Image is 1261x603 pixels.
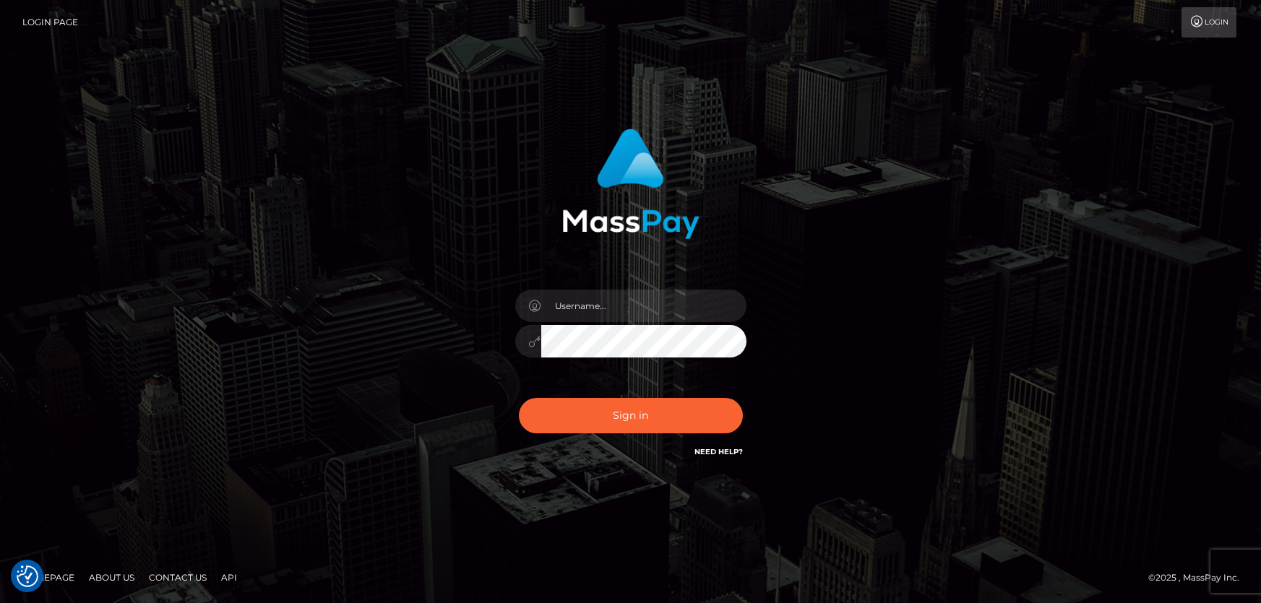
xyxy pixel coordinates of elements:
button: Consent Preferences [17,565,38,587]
a: Login Page [22,7,78,38]
img: Revisit consent button [17,565,38,587]
input: Username... [541,290,746,322]
div: © 2025 , MassPay Inc. [1148,570,1250,586]
img: MassPay Login [562,129,700,239]
a: About Us [83,566,140,589]
a: Login [1182,7,1236,38]
a: Homepage [16,566,80,589]
a: API [215,566,243,589]
a: Contact Us [143,566,212,589]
